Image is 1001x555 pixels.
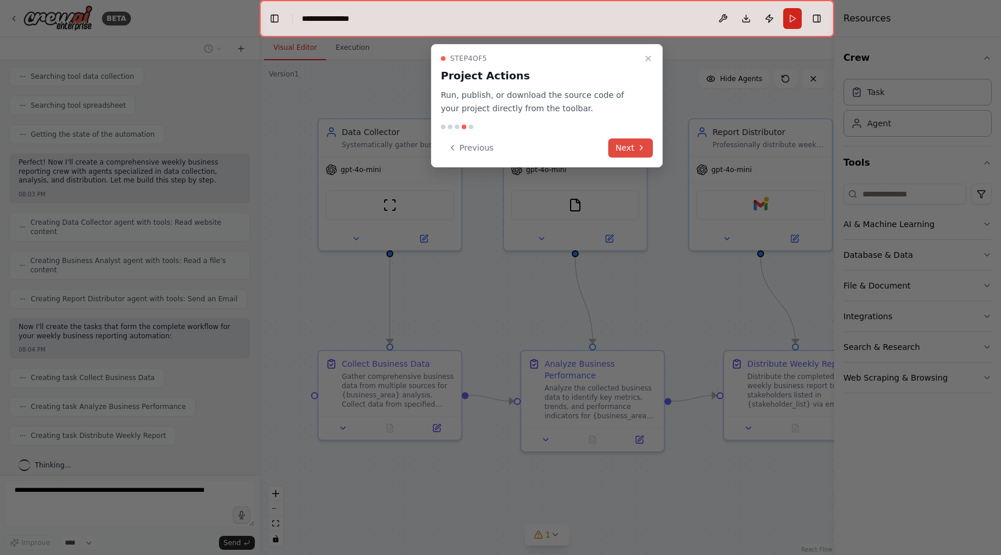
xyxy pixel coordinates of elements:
button: Previous [441,138,500,158]
p: Run, publish, or download the source code of your project directly from the toolbar. [441,89,639,115]
button: Next [608,138,653,158]
span: Step 4 of 5 [450,54,487,63]
button: Hide left sidebar [266,10,283,27]
h3: Project Actions [441,68,639,84]
button: Close walkthrough [641,52,655,65]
